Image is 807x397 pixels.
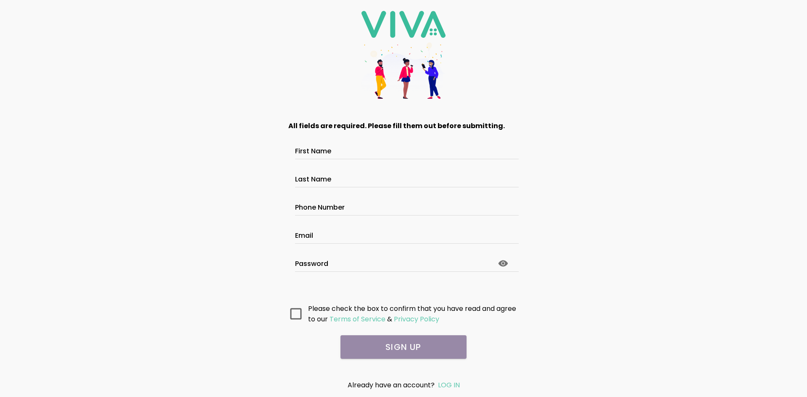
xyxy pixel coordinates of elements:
ion-col: Please check the box to confirm that you have read and agree to our & [306,301,521,326]
ion-text: Terms of Service [330,314,385,324]
a: LOG IN [438,380,460,390]
strong: All fields are required. Please fill them out before submitting. [288,121,505,131]
ion-text: Privacy Policy [394,314,439,324]
div: Already have an account? [305,380,502,390]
